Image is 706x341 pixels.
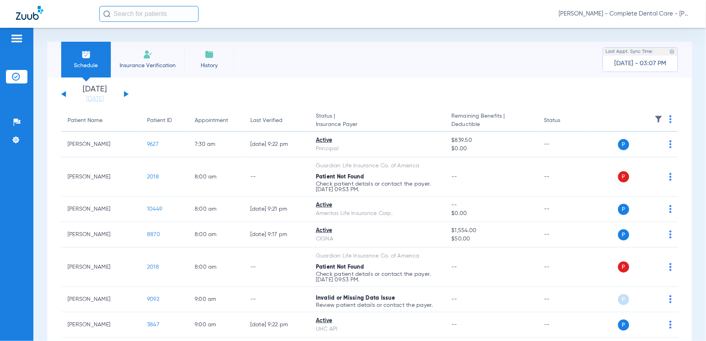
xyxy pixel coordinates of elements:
[559,10,690,18] span: [PERSON_NAME] - Complete Dental Care - [PERSON_NAME] [PERSON_NAME], DDS, [GEOGRAPHIC_DATA]
[71,85,119,103] li: [DATE]
[452,235,532,243] span: $50.00
[190,62,228,70] span: History
[188,157,244,197] td: 8:00 AM
[316,136,439,145] div: Active
[188,222,244,248] td: 8:00 AM
[67,62,105,70] span: Schedule
[618,139,629,150] span: P
[147,116,172,125] div: Patient ID
[452,296,458,302] span: --
[147,322,159,327] span: 3847
[205,50,214,59] img: History
[244,222,309,248] td: [DATE] 9:17 PM
[195,116,238,125] div: Appointment
[452,264,458,270] span: --
[250,116,282,125] div: Last Verified
[244,312,309,338] td: [DATE] 9:22 PM
[618,294,629,305] span: P
[188,287,244,312] td: 9:00 AM
[61,248,141,287] td: [PERSON_NAME]
[68,116,134,125] div: Patient Name
[16,6,43,20] img: Zuub Logo
[316,264,364,270] span: Patient Not Found
[669,140,672,148] img: group-dot-blue.svg
[538,110,592,132] th: Status
[538,197,592,222] td: --
[147,174,159,180] span: 2018
[195,116,228,125] div: Appointment
[316,235,439,243] div: CIGNA
[538,157,592,197] td: --
[316,302,439,308] p: Review patient details or contact the payer.
[10,34,23,43] img: hamburger-icon
[316,227,439,235] div: Active
[244,248,309,287] td: --
[618,320,629,331] span: P
[618,204,629,215] span: P
[669,205,672,213] img: group-dot-blue.svg
[669,263,672,271] img: group-dot-blue.svg
[250,116,303,125] div: Last Verified
[445,110,538,132] th: Remaining Benefits |
[669,49,675,54] img: last sync help info
[61,222,141,248] td: [PERSON_NAME]
[618,229,629,240] span: P
[244,287,309,312] td: --
[452,136,532,145] span: $839.50
[316,317,439,325] div: Active
[316,181,439,192] p: Check patient details or contact the payer. [DATE] 09:53 PM.
[61,287,141,312] td: [PERSON_NAME]
[99,6,199,22] input: Search for patients
[147,296,159,302] span: 9092
[61,312,141,338] td: [PERSON_NAME]
[316,325,439,333] div: UHC API
[147,264,159,270] span: 2018
[618,262,629,273] span: P
[538,132,592,157] td: --
[316,120,439,129] span: Insurance Payer
[452,227,532,235] span: $1,554.00
[147,232,160,237] span: 8870
[538,312,592,338] td: --
[188,197,244,222] td: 8:00 AM
[188,312,244,338] td: 9:00 AM
[61,132,141,157] td: [PERSON_NAME]
[309,110,445,132] th: Status |
[68,116,103,125] div: Patient Name
[147,141,159,147] span: 9627
[61,197,141,222] td: [PERSON_NAME]
[244,197,309,222] td: [DATE] 9:21 PM
[71,95,119,103] a: [DATE]
[244,132,309,157] td: [DATE] 9:22 PM
[452,322,458,327] span: --
[316,252,439,260] div: Guardian Life Insurance Co. of America
[117,62,178,70] span: Insurance Verification
[452,145,532,153] span: $0.00
[103,10,110,17] img: Search Icon
[188,132,244,157] td: 7:30 AM
[316,201,439,209] div: Active
[143,50,153,59] img: Manual Insurance Verification
[61,157,141,197] td: [PERSON_NAME]
[606,48,654,56] span: Last Appt. Sync Time:
[147,206,162,212] span: 10449
[147,116,182,125] div: Patient ID
[655,115,663,123] img: filter.svg
[188,248,244,287] td: 8:00 AM
[316,295,395,301] span: Invalid or Missing Data Issue
[316,271,439,283] p: Check patient details or contact the payer. [DATE] 09:53 PM.
[669,231,672,238] img: group-dot-blue.svg
[538,287,592,312] td: --
[244,157,309,197] td: --
[669,173,672,181] img: group-dot-blue.svg
[669,295,672,303] img: group-dot-blue.svg
[538,248,592,287] td: --
[452,209,532,218] span: $0.00
[452,201,532,209] span: --
[316,145,439,153] div: Principal
[666,303,706,341] iframe: Chat Widget
[538,222,592,248] td: --
[618,171,629,182] span: P
[81,50,91,59] img: Schedule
